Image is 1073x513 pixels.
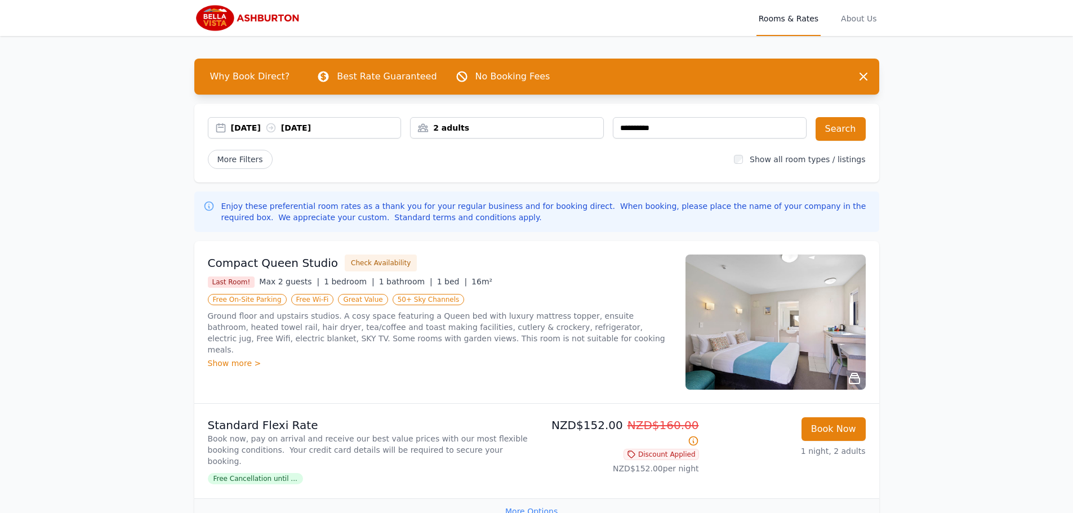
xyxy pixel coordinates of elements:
h3: Compact Queen Studio [208,255,339,271]
label: Show all room types / listings [750,155,865,164]
span: Free Cancellation until ... [208,473,303,484]
span: Last Room! [208,276,255,288]
span: Why Book Direct? [201,65,299,88]
div: 2 adults [411,122,603,133]
span: 1 bathroom | [379,277,433,286]
span: Discount Applied [624,449,699,460]
span: Great Value [338,294,388,305]
p: No Booking Fees [475,70,550,83]
p: Standard Flexi Rate [208,417,532,433]
span: 1 bed | [437,277,467,286]
button: Book Now [802,417,866,441]
span: 50+ Sky Channels [393,294,465,305]
p: NZD$152.00 per night [541,463,699,474]
span: Free Wi-Fi [291,294,334,305]
p: Best Rate Guaranteed [337,70,437,83]
div: Show more > [208,358,672,369]
span: NZD$160.00 [627,418,699,432]
span: 16m² [471,277,492,286]
span: More Filters [208,150,273,169]
button: Check Availability [345,255,417,271]
button: Search [816,117,866,141]
img: Bella Vista Ashburton [194,5,302,32]
p: 1 night, 2 adults [708,445,866,457]
span: Free On-Site Parking [208,294,287,305]
p: Enjoy these preferential room rates as a thank you for your regular business and for booking dire... [221,200,870,223]
span: 1 bedroom | [324,277,375,286]
div: [DATE] [DATE] [231,122,401,133]
p: Ground floor and upstairs studios. A cosy space featuring a Queen bed with luxury mattress topper... [208,310,672,355]
span: Max 2 guests | [259,277,319,286]
p: Book now, pay on arrival and receive our best value prices with our most flexible booking conditi... [208,433,532,467]
p: NZD$152.00 [541,417,699,449]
